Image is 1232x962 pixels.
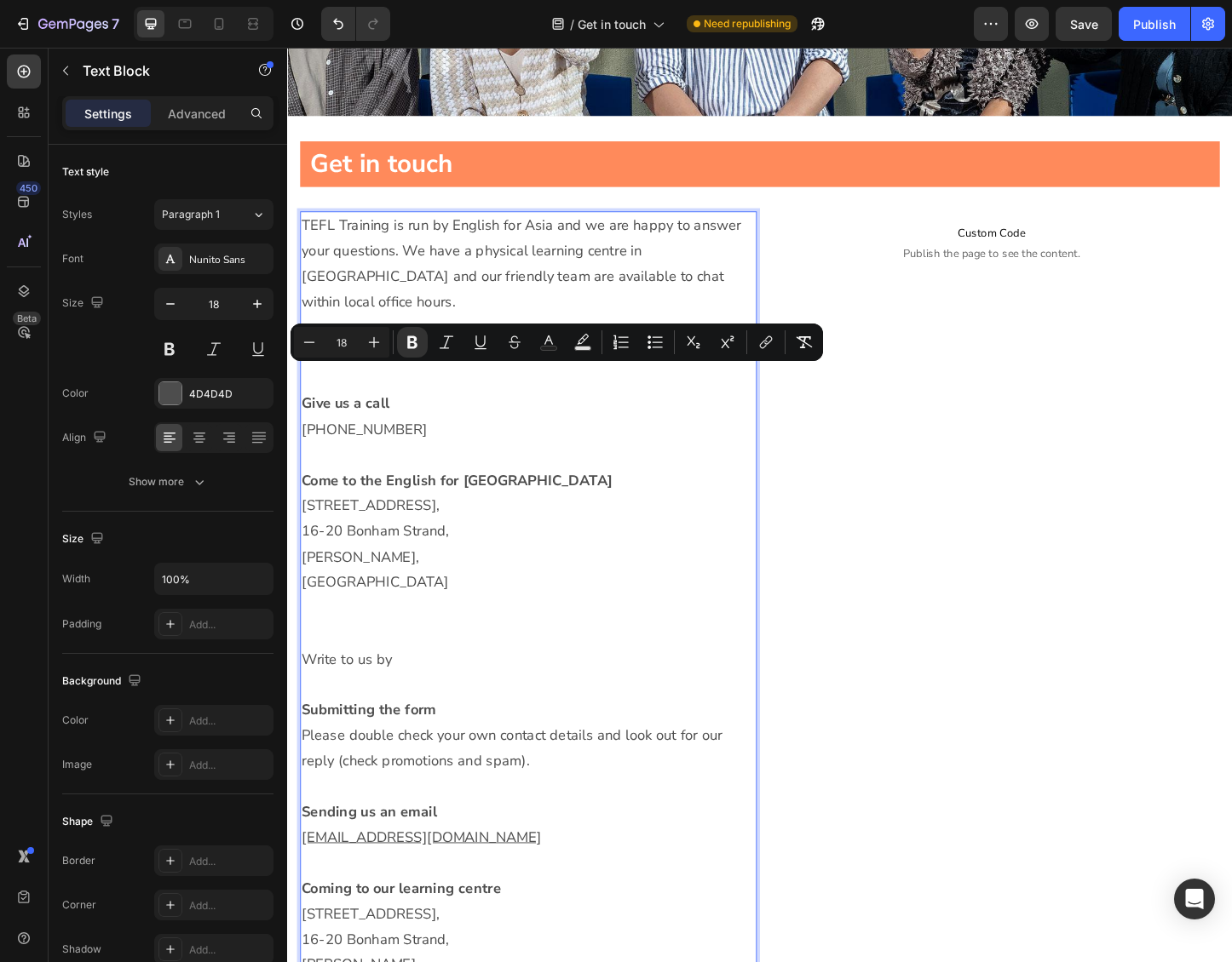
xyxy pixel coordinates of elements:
[15,924,506,951] p: [STREET_ADDRESS],
[15,482,506,509] p: [STREET_ADDRESS],
[1133,15,1176,33] div: Publish
[189,713,269,729] div: Add...
[189,898,269,913] div: Add...
[15,537,506,564] p: [PERSON_NAME],
[62,757,92,772] div: Image
[15,730,506,786] p: Please double check your own contact details and look out for our reply (check promotions and spam).
[168,105,226,123] p: Advanced
[62,897,96,913] div: Corner
[62,810,117,833] div: Shape
[515,215,1009,232] span: Publish the page to see the content.
[84,105,132,123] p: Settings
[7,7,127,41] button: 7
[25,108,998,144] p: Get in touch
[62,292,107,315] div: Size
[16,181,41,195] div: 450
[189,758,269,773] div: Add...
[515,191,1009,211] span: Custom Code
[62,467,273,497] button: Show more
[291,324,823,361] div: Editor contextual toolbar
[15,899,231,919] strong: Coming to our learning centre
[1070,17,1098,31] span: Save
[62,386,89,401] div: Color
[112,14,119,34] p: 7
[189,617,269,633] div: Add...
[83,60,227,81] p: Text Block
[189,854,269,869] div: Add...
[1119,7,1190,41] button: Publish
[62,670,145,693] div: Background
[578,15,646,33] span: Get in touch
[189,387,269,402] div: 4D4D4D
[15,844,275,864] a: [EMAIL_ADDRESS][DOMAIN_NAME]
[23,106,999,146] h1: Rich Text Editor. Editing area: main
[570,15,574,33] span: /
[1174,879,1215,919] div: Open Intercom Messenger
[62,164,109,180] div: Text style
[15,706,161,726] strong: Submitting the form
[15,816,162,837] strong: Sending us an email
[62,942,101,957] div: Shadow
[15,458,351,478] strong: Come to the English for [GEOGRAPHIC_DATA]
[189,252,269,267] div: Nunito Sans
[62,207,92,222] div: Styles
[15,375,111,395] strong: Give us a call
[15,399,506,427] p: [PHONE_NUMBER]
[189,942,269,958] div: Add...
[287,48,1232,962] iframe: Design area
[15,509,506,536] p: 16-20 Bonham Strand,
[13,312,41,325] div: Beta
[62,713,89,728] div: Color
[62,853,95,868] div: Border
[62,251,83,266] div: Font
[62,571,90,587] div: Width
[155,564,273,594] input: Auto
[154,199,273,230] button: Paragraph 1
[15,648,506,675] p: Write to us by
[62,616,101,632] div: Padding
[15,564,506,592] p: [GEOGRAPHIC_DATA]
[15,179,506,289] p: TEFL Training is run by English for Asia and we are happy to answer your questions. We have a phy...
[129,473,208,490] div: Show more
[62,528,107,551] div: Size
[15,317,506,344] p: Speak to a real person
[321,7,390,41] div: Undo/Redo
[62,427,110,450] div: Align
[162,207,220,222] span: Paragraph 1
[1056,7,1112,41] button: Save
[704,16,791,31] span: Need republishing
